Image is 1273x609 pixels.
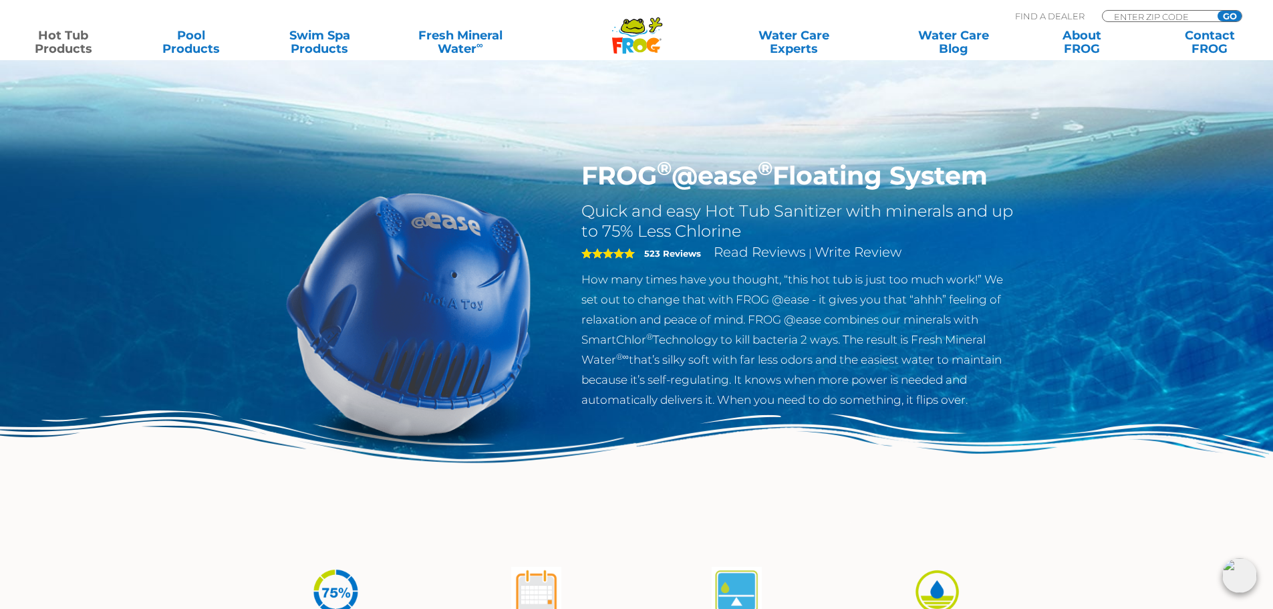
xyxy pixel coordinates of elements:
a: AboutFROG [1032,29,1131,55]
input: Zip Code Form [1113,11,1203,22]
sup: ® [758,156,772,180]
p: How many times have you thought, “this hot tub is just too much work!” We set out to change that ... [581,269,1018,410]
strong: 523 Reviews [644,248,701,259]
a: PoolProducts [142,29,241,55]
a: Read Reviews [714,244,806,260]
img: openIcon [1222,558,1257,593]
sup: ® [646,332,653,342]
a: Water CareExperts [713,29,875,55]
p: Find A Dealer [1015,10,1085,22]
a: Hot TubProducts [13,29,113,55]
sup: ∞ [476,39,483,50]
h1: FROG @ease Floating System [581,160,1018,191]
a: ContactFROG [1160,29,1260,55]
input: GO [1218,11,1242,21]
a: Swim SpaProducts [270,29,370,55]
a: Water CareBlog [903,29,1003,55]
img: hot-tub-product-atease-system.png [256,160,562,467]
sup: ® [657,156,672,180]
a: Fresh MineralWater∞ [398,29,523,55]
a: Write Review [815,244,901,260]
h2: Quick and easy Hot Tub Sanitizer with minerals and up to 75% Less Chlorine [581,201,1018,241]
sup: ®∞ [616,352,629,362]
span: 5 [581,248,635,259]
span: | [809,247,812,259]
